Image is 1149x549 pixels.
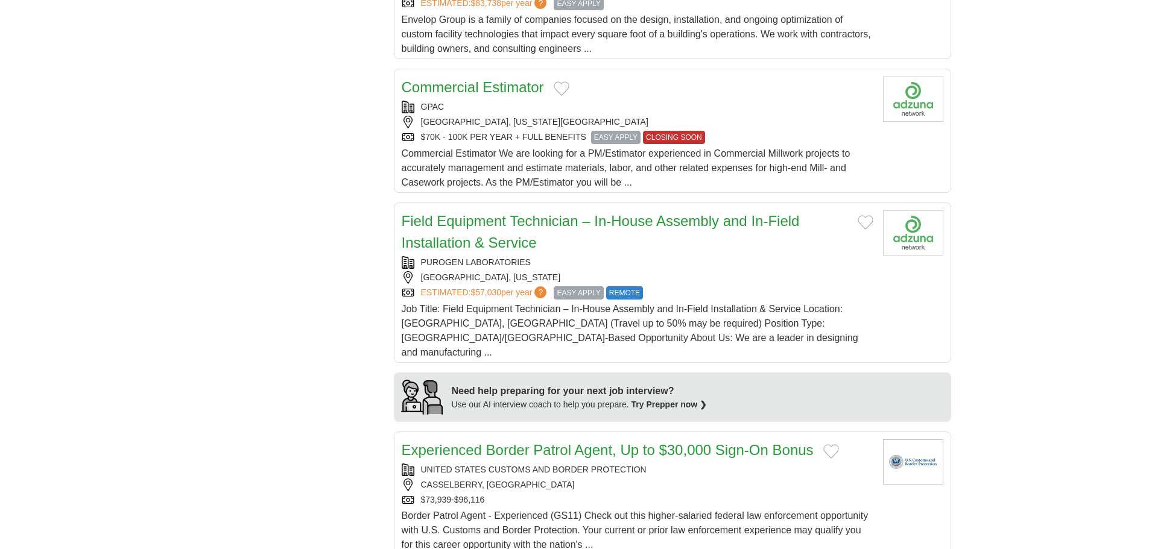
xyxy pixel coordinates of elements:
span: EASY APPLY [554,286,603,300]
img: Company logo [883,210,943,256]
div: Need help preparing for your next job interview? [452,384,707,398]
button: Add to favorite jobs [823,444,839,459]
div: PUROGEN LABORATORIES [402,256,873,269]
span: REMOTE [606,286,643,300]
div: Use our AI interview coach to help you prepare. [452,398,707,411]
span: EASY APPLY [591,131,641,144]
span: ? [534,286,546,298]
span: $57,030 [470,287,501,297]
button: Add to favorite jobs [554,81,569,96]
div: $70K - 100K PER YEAR + FULL BENEFITS [402,131,873,144]
button: Add to favorite jobs [858,215,873,230]
img: U.S. Customs and Border Protection logo [883,439,943,485]
a: Commercial Estimator [402,79,544,95]
span: Job Title: Field Equipment Technician – In-House Assembly and In-Field Installation & Service Loc... [402,304,858,357]
a: Field Equipment Technician – In-House Assembly and In-Field Installation & Service [402,213,800,251]
img: Company logo [883,77,943,122]
div: $73,939-$96,116 [402,494,873,506]
span: Commercial Estimator We are looking for a PM/Estimator experienced in Commercial Millwork project... [402,148,850,187]
div: [GEOGRAPHIC_DATA], [US_STATE] [402,271,873,284]
a: Experienced Border Patrol Agent, Up to $30,000 Sign-On Bonus [402,442,814,458]
div: CASSELBERRY, [GEOGRAPHIC_DATA] [402,478,873,491]
a: ESTIMATED:$57,030per year? [421,286,549,300]
div: [GEOGRAPHIC_DATA], [US_STATE][GEOGRAPHIC_DATA] [402,116,873,128]
span: CLOSING SOON [643,131,705,144]
span: Envelop Group is a family of companies focused on the design, installation, and ongoing optimizat... [402,14,871,54]
a: Try Prepper now ❯ [631,400,707,409]
a: UNITED STATES CUSTOMS AND BORDER PROTECTION [421,465,647,474]
div: GPAC [402,101,873,113]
